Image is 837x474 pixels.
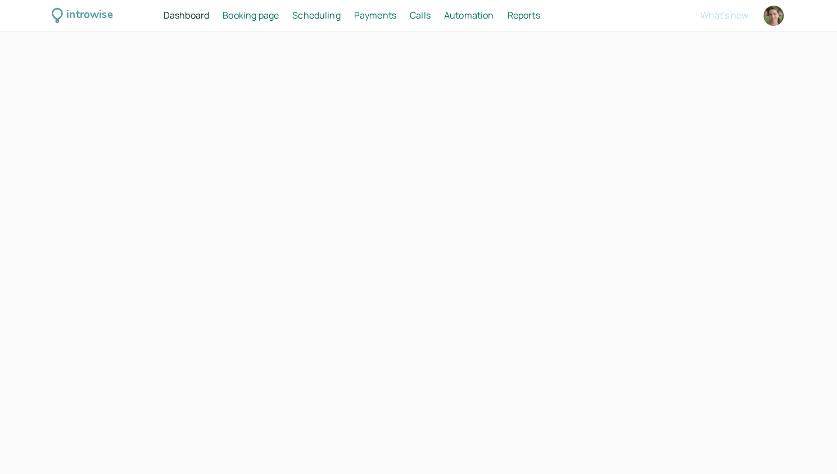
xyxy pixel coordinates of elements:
a: Account [762,4,785,28]
span: Payments [354,9,396,21]
a: Payments [354,8,396,23]
a: Scheduling [292,8,341,23]
iframe: Chat Widget [781,420,837,474]
span: Scheduling [292,9,341,21]
span: Dashboard [164,9,209,21]
span: Automation [444,9,494,21]
a: Calls [410,8,431,23]
span: Booking page [223,9,279,21]
a: introwise [52,7,113,24]
a: Reports [507,8,540,23]
span: Reports [507,9,540,21]
a: Dashboard [164,8,209,23]
span: What's new [700,9,748,21]
span: Calls [410,9,431,21]
button: What's new [700,10,748,20]
div: introwise [66,7,112,24]
a: Automation [444,8,494,23]
a: Booking page [223,8,279,23]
